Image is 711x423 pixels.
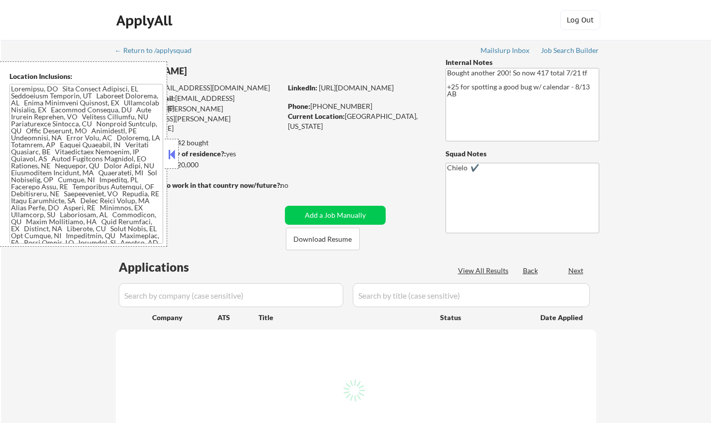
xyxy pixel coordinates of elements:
[541,46,599,56] a: Job Search Builder
[288,112,345,120] strong: Current Location:
[218,313,258,323] div: ATS
[119,261,218,273] div: Applications
[560,10,600,30] button: Log Out
[288,101,429,111] div: [PHONE_NUMBER]
[116,93,281,113] div: [EMAIL_ADDRESS][DOMAIN_NAME]
[541,47,599,54] div: Job Search Builder
[152,313,218,323] div: Company
[480,47,530,54] div: Mailslurp Inbox
[568,266,584,276] div: Next
[116,65,321,77] div: [PERSON_NAME]
[116,83,281,93] div: [EMAIL_ADDRESS][DOMAIN_NAME]
[258,313,431,323] div: Title
[116,104,281,133] div: [PERSON_NAME][EMAIL_ADDRESS][PERSON_NAME][DOMAIN_NAME]
[286,228,360,250] button: Download Resume
[446,149,599,159] div: Squad Notes
[115,138,281,148] div: 348 sent / 442 bought
[523,266,539,276] div: Back
[319,83,394,92] a: [URL][DOMAIN_NAME]
[9,71,163,81] div: Location Inclusions:
[288,111,429,131] div: [GEOGRAPHIC_DATA], [US_STATE]
[288,83,317,92] strong: LinkedIn:
[116,181,282,189] strong: Will need Visa to work in that country now/future?:
[119,283,343,307] input: Search by company (case sensitive)
[480,46,530,56] a: Mailslurp Inbox
[353,283,590,307] input: Search by title (case sensitive)
[115,149,278,159] div: yes
[116,12,175,29] div: ApplyAll
[280,180,309,190] div: no
[115,160,281,170] div: $120,000
[115,47,201,54] div: ← Return to /applysquad
[285,206,386,225] button: Add a Job Manually
[446,57,599,67] div: Internal Notes
[458,266,511,276] div: View All Results
[288,102,310,110] strong: Phone:
[440,308,526,326] div: Status
[115,46,201,56] a: ← Return to /applysquad
[540,313,584,323] div: Date Applied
